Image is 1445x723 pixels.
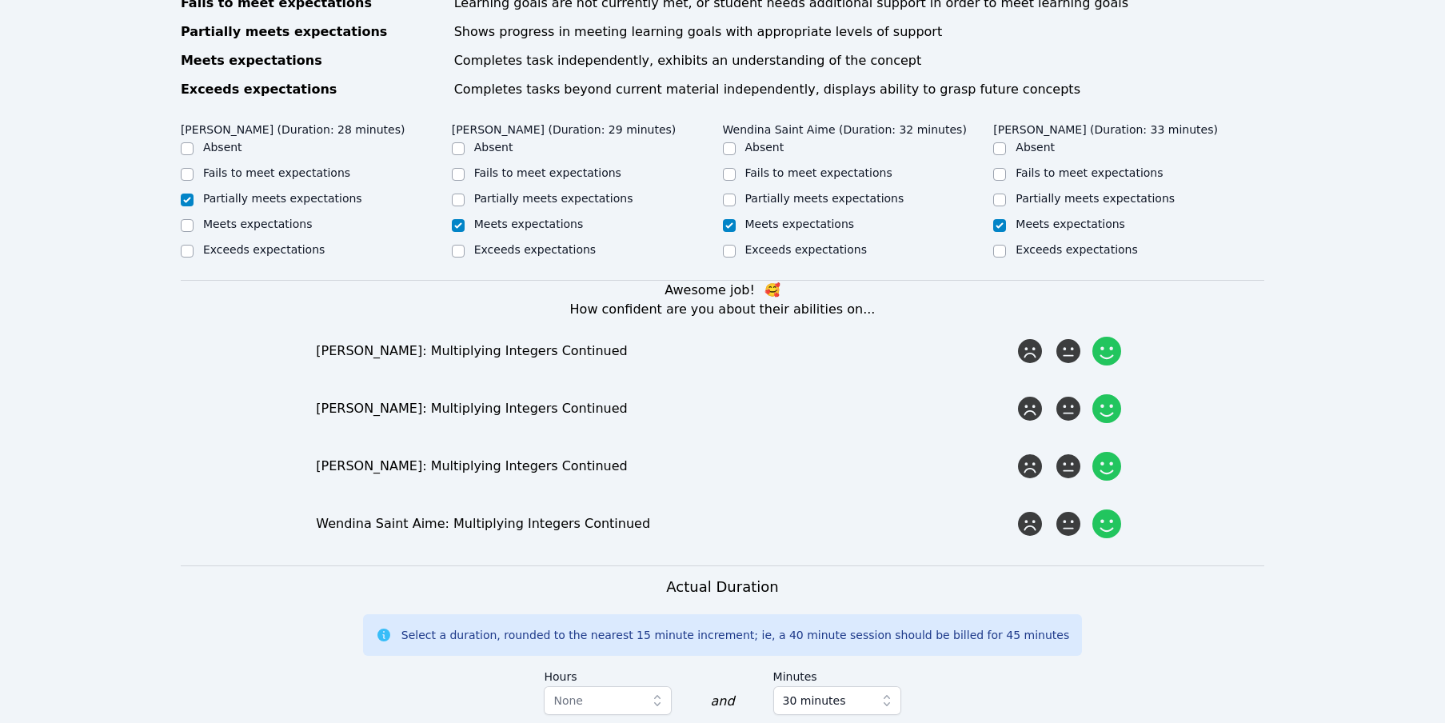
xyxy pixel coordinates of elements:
[745,141,784,154] label: Absent
[474,192,633,205] label: Partially meets expectations
[203,166,350,179] label: Fails to meet expectations
[665,282,755,298] span: Awesome job!
[764,282,780,298] span: kisses
[316,457,1013,476] div: [PERSON_NAME]: Multiplying Integers Continued
[452,115,677,139] legend: [PERSON_NAME] (Duration: 29 minutes)
[203,141,242,154] label: Absent
[1016,166,1163,179] label: Fails to meet expectations
[544,686,672,715] button: None
[474,218,584,230] label: Meets expectations
[401,627,1069,643] div: Select a duration, rounded to the nearest 15 minute increment; ie, a 40 minute session should be ...
[474,243,596,256] label: Exceeds expectations
[181,115,405,139] legend: [PERSON_NAME] (Duration: 28 minutes)
[666,576,778,598] h3: Actual Duration
[454,80,1264,99] div: Completes tasks beyond current material independently, displays ability to grasp future concepts
[316,342,1013,361] div: [PERSON_NAME]: Multiplying Integers Continued
[723,115,967,139] legend: Wendina Saint Aime (Duration: 32 minutes)
[745,243,867,256] label: Exceeds expectations
[1016,243,1137,256] label: Exceeds expectations
[783,691,846,710] span: 30 minutes
[181,22,445,42] div: Partially meets expectations
[773,662,901,686] label: Minutes
[474,141,513,154] label: Absent
[316,514,1013,533] div: Wendina Saint Aime: Multiplying Integers Continued
[474,166,621,179] label: Fails to meet expectations
[570,302,876,317] span: How confident are you about their abilities on...
[1016,141,1055,154] label: Absent
[1016,218,1125,230] label: Meets expectations
[993,115,1218,139] legend: [PERSON_NAME] (Duration: 33 minutes)
[203,218,313,230] label: Meets expectations
[316,399,1013,418] div: [PERSON_NAME]: Multiplying Integers Continued
[745,218,855,230] label: Meets expectations
[1016,192,1175,205] label: Partially meets expectations
[745,166,892,179] label: Fails to meet expectations
[553,694,583,707] span: None
[773,686,901,715] button: 30 minutes
[181,51,445,70] div: Meets expectations
[454,22,1264,42] div: Shows progress in meeting learning goals with appropriate levels of support
[544,662,672,686] label: Hours
[745,192,904,205] label: Partially meets expectations
[203,192,362,205] label: Partially meets expectations
[203,243,325,256] label: Exceeds expectations
[454,51,1264,70] div: Completes task independently, exhibits an understanding of the concept
[181,80,445,99] div: Exceeds expectations
[710,692,734,711] div: and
